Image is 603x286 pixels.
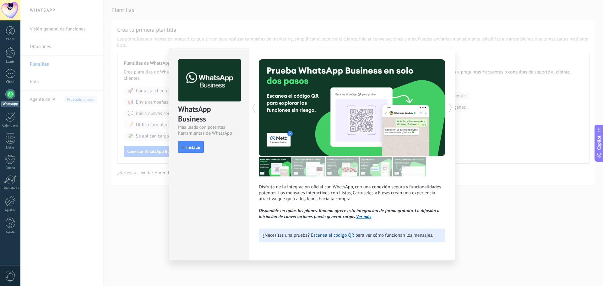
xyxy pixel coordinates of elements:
img: tour_image_cc377002d0016b7ebaeb4dbe65cb2175.png [393,157,426,176]
button: Instalar [178,141,204,153]
span: Copilot [596,135,602,150]
span: Instalar [186,145,200,149]
div: Panel [1,37,19,41]
div: Leads [1,60,19,64]
div: Chats [1,80,19,84]
div: Ajustes [1,208,19,213]
div: Correo [1,166,19,170]
img: logo_main.png [178,59,241,102]
span: ¿Necesitas una prueba? [263,232,310,238]
span: para ver cómo funcionan los mensajes. [356,232,433,238]
div: Calendario [1,124,19,128]
p: Disfruta de la integración oficial con WhatsApp, con una conexión segura y funcionalidades potent... [259,184,445,220]
img: tour_image_1009fe39f4f058b759f0df5a2b7f6f06.png [326,157,359,176]
div: WhatsApp Business [178,104,240,124]
img: tour_image_7a4924cebc22ed9e3259523e50fe4fd6.png [259,157,291,176]
div: Más leads con potentes herramientas de WhatsApp [178,124,240,136]
div: Listas [1,146,19,150]
a: Ver más [356,214,372,220]
div: WhatsApp [1,101,19,107]
img: tour_image_cc27419dad425b0ae96c2716632553fa.png [292,157,325,176]
div: Ayuda [1,230,19,235]
img: tour_image_62c9952fc9cf984da8d1d2aa2c453724.png [360,157,392,176]
div: Estadísticas [1,186,19,191]
a: Escanea el código QR [311,232,354,238]
i: Disponible en todos los planes. Kommo ofrece esta integración de forma gratuita. La difusión o in... [259,208,439,220]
